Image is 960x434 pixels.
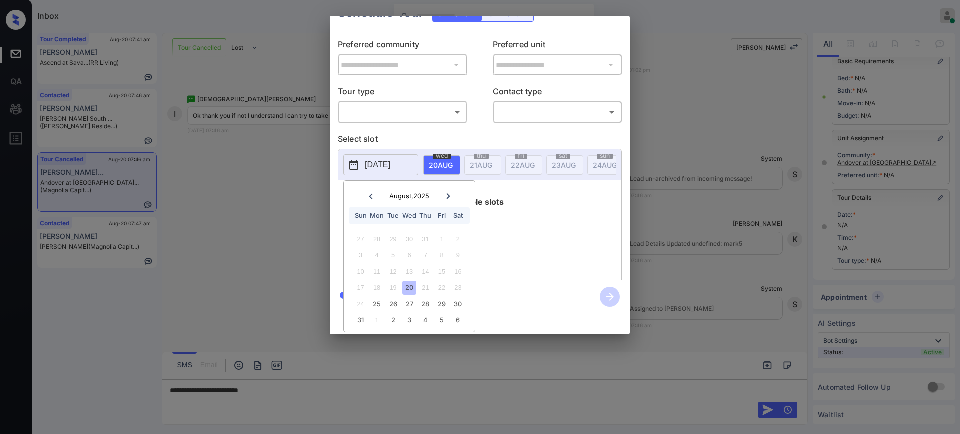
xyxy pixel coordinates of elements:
[493,85,622,101] p: Contact type
[435,265,448,278] div: Not available Friday, August 15th, 2025
[386,248,400,262] div: Not available Tuesday, August 5th, 2025
[435,248,448,262] div: Not available Friday, August 8th, 2025
[402,248,416,262] div: Not available Wednesday, August 6th, 2025
[354,248,367,262] div: Not available Sunday, August 3rd, 2025
[433,153,451,159] span: wed
[370,209,383,222] div: Mon
[435,209,448,222] div: Fri
[338,38,467,54] p: Preferred community
[402,265,416,278] div: Not available Wednesday, August 13th, 2025
[338,133,622,149] p: Select slot
[370,265,383,278] div: Not available Monday, August 11th, 2025
[370,232,383,246] div: Not available Monday, July 28th, 2025
[423,155,460,175] div: date-select
[354,209,367,222] div: Sun
[365,159,390,171] p: [DATE]
[347,231,471,328] div: month 2025-08
[451,209,465,222] div: Sat
[338,85,467,101] p: Tour type
[402,232,416,246] div: Not available Wednesday, July 30th, 2025
[419,265,432,278] div: Not available Thursday, August 14th, 2025
[386,232,400,246] div: Not available Tuesday, July 29th, 2025
[389,192,429,200] div: August , 2025
[386,265,400,278] div: Not available Tuesday, August 12th, 2025
[493,38,622,54] p: Preferred unit
[451,232,465,246] div: Not available Saturday, August 2nd, 2025
[352,180,621,198] p: *Available time slots
[435,232,448,246] div: Not available Friday, August 1st, 2025
[343,154,418,175] button: [DATE]
[402,209,416,222] div: Wed
[419,232,432,246] div: Not available Thursday, July 31st, 2025
[370,248,383,262] div: Not available Monday, August 4th, 2025
[451,265,465,278] div: Not available Saturday, August 16th, 2025
[451,248,465,262] div: Not available Saturday, August 9th, 2025
[419,248,432,262] div: Not available Thursday, August 7th, 2025
[354,265,367,278] div: Not available Sunday, August 10th, 2025
[429,161,453,169] span: 20 AUG
[354,232,367,246] div: Not available Sunday, July 27th, 2025
[419,209,432,222] div: Thu
[386,209,400,222] div: Tue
